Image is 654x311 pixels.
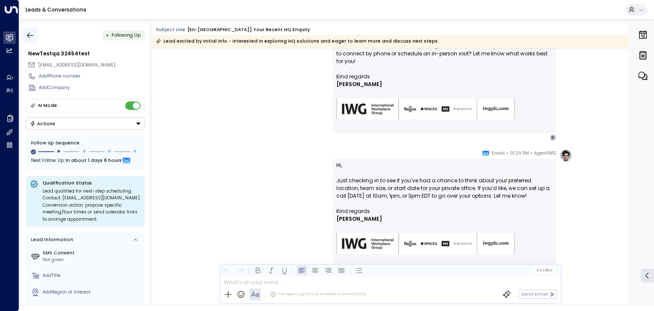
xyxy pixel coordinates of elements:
span: Kind regards [336,73,370,81]
img: profile-logo.png [559,149,572,162]
div: The agent signature is added automatically [270,291,366,297]
div: Lead Information [29,236,73,243]
div: Next Follow Up: [31,156,140,166]
div: N [550,134,556,141]
span: | [543,268,544,272]
span: 01:29 PM [510,149,529,158]
div: Actions [30,121,56,127]
span: Cc Bcc [536,268,553,272]
div: [en-[GEOGRAPHIC_DATA]] Your recent HQ enquiry [187,26,310,33]
div: AI Mode [38,101,57,110]
img: AIorK4zU2Kz5WUNqa9ifSKC9jFH1hjwenjvh85X70KBOPduETvkeZu4OqG8oPuqbwvp3xfXcMQJCRtwYb-SG [336,233,515,255]
span: [PERSON_NAME] [336,81,382,88]
span: • [506,149,508,158]
div: Not given [43,256,142,263]
span: AgentIWG [534,149,556,158]
div: Signature [336,207,552,265]
button: Undo [222,265,232,275]
div: Signature [336,73,552,130]
p: Hi, Just checking in to see if you’ve had a chance to think about your preferred location, team s... [336,161,552,207]
span: qa32454testqateam@yahoo.com [38,62,115,69]
span: • [531,149,533,158]
button: Redo [235,265,245,275]
a: Leads & Conversations [26,6,86,13]
div: AddRegion of Interest [43,289,142,296]
img: AIorK4zU2Kz5WUNqa9ifSKC9jFH1hjwenjvh85X70KBOPduETvkeZu4OqG8oPuqbwvp3xfXcMQJCRtwYb-SG [336,98,515,120]
div: AddPhone number [39,73,145,80]
div: Lead excited by initial info - interested in exploring HQ solutions and eager to learn more and d... [156,37,438,46]
div: NewTestqa 32454test [28,50,145,58]
span: [PERSON_NAME] [336,215,382,223]
span: Email [492,149,505,158]
label: SMS Consent [43,250,142,256]
div: AddCompany [39,84,145,91]
div: • [106,29,109,41]
div: Lead qualified for next-step scheduling. Contact: [EMAIL_ADDRESS][DOMAIN_NAME]. Conversion action... [43,188,141,223]
span: Kind regards [336,207,370,215]
div: Button group with a nested menu [26,118,145,130]
span: Following Up [112,32,141,38]
span: In about 1 days 8 hours [66,156,122,166]
button: Cc|Bcc [534,267,555,273]
div: AddTitle [43,272,142,279]
div: Follow Up Sequence [31,140,140,147]
span: [EMAIL_ADDRESS][DOMAIN_NAME] [38,62,115,68]
button: Actions [26,118,145,130]
span: Subject Line: [156,26,186,33]
p: Qualification Status [43,180,141,186]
